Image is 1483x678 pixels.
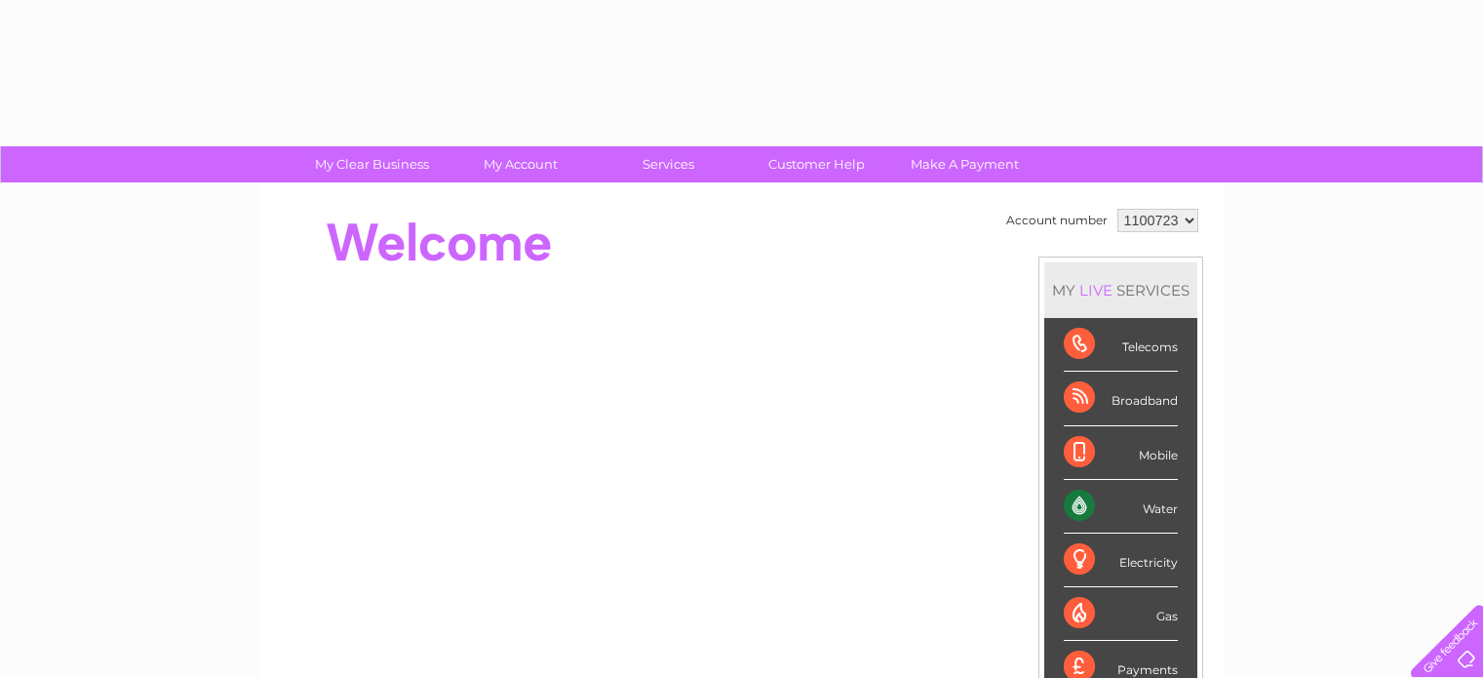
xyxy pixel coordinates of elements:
div: Telecoms [1064,318,1178,372]
a: Customer Help [736,146,897,182]
a: My Account [440,146,601,182]
div: Electricity [1064,534,1178,587]
div: Water [1064,480,1178,534]
a: My Clear Business [292,146,452,182]
div: LIVE [1075,281,1116,299]
td: Account number [1001,204,1112,237]
a: Make A Payment [884,146,1045,182]
div: MY SERVICES [1044,262,1197,318]
a: Services [588,146,749,182]
div: Mobile [1064,426,1178,480]
div: Broadband [1064,372,1178,425]
div: Gas [1064,587,1178,641]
